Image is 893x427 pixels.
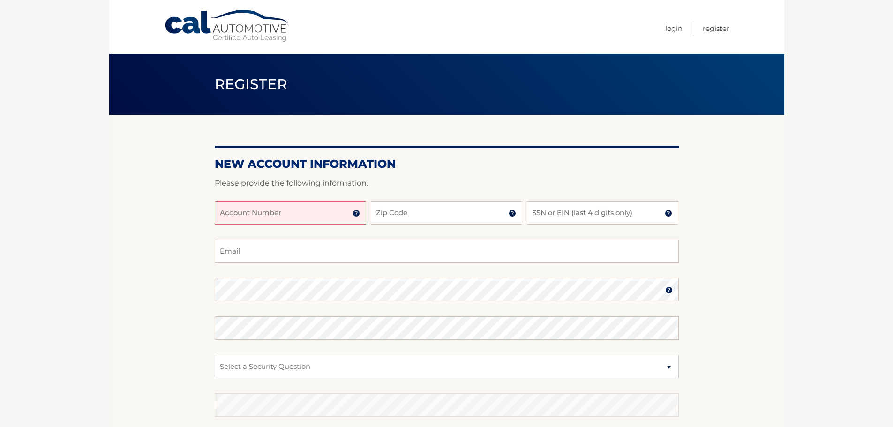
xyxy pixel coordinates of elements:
input: Email [215,240,679,263]
img: tooltip.svg [353,210,360,217]
img: tooltip.svg [509,210,516,217]
p: Please provide the following information. [215,177,679,190]
a: Register [703,21,729,36]
img: tooltip.svg [665,286,673,294]
a: Login [665,21,683,36]
input: Zip Code [371,201,522,225]
input: SSN or EIN (last 4 digits only) [527,201,678,225]
a: Cal Automotive [164,9,291,43]
input: Account Number [215,201,366,225]
h2: New Account Information [215,157,679,171]
img: tooltip.svg [665,210,672,217]
span: Register [215,75,288,93]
